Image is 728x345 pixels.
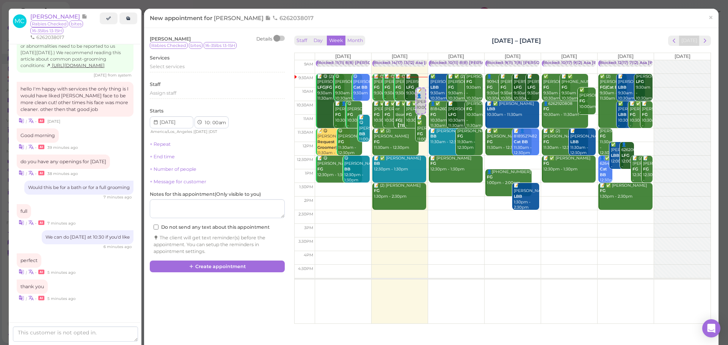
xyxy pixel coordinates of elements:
[150,261,285,273] button: Create appointment
[543,85,549,90] b: FG
[210,129,217,134] span: DST
[26,145,27,150] i: |
[679,36,700,46] button: [DATE]
[24,181,133,195] div: Would this be for a bath or for a full grooming
[448,112,456,117] b: LFG
[304,198,313,203] span: 2pm
[154,225,158,229] input: Do not send any text about this appointment
[298,266,313,271] span: 4:30pm
[635,74,652,101] div: [PERSON_NAME] 9:30am - 10:30am
[618,112,626,117] b: LBB
[297,103,313,108] span: 10:30am
[599,156,612,195] div: 👤✅ 6264957702 12:30pm - 1:30pm
[632,167,638,172] b: FG
[30,13,87,20] a: [PERSON_NAME]
[448,85,454,90] b: FG
[353,74,370,107] div: 😋 [PERSON_NAME] 9:30am - 10:30am
[47,171,78,176] span: 08/26/2025 08:58am
[47,270,75,275] span: 08/26/2025 09:31am
[618,85,626,90] b: LBB
[151,129,192,134] span: America/Los_Angeles
[347,101,362,134] div: 😋 [PERSON_NAME] 10:30am - 11:30am
[675,53,690,59] span: [DATE]
[430,156,483,172] div: 📝 [PERSON_NAME] 12:30pm - 1:30pm
[513,183,539,211] div: 📝 [PERSON_NAME] 1:30pm - 2:30pm
[632,156,645,189] div: 📝 (2) [PERSON_NAME] 12:30pm - 1:30pm
[154,224,270,231] label: Do not send any text about this appointment
[297,157,313,162] span: 12:30pm
[384,74,397,107] div: 📝 😋 [PERSON_NAME] 9:30am - 10:30am
[579,98,585,103] b: FG
[514,85,522,90] b: LFG
[406,101,419,134] div: 📝 ✅ [PERSON_NAME] 10:30am - 11:30am
[599,183,652,200] div: 📝 ✅ [PERSON_NAME] 1:30pm - 2:30pm
[466,79,472,84] b: FG
[150,108,163,114] label: Starts
[94,73,108,78] span: 07/07/2025 02:41pm
[327,36,345,46] button: Week
[486,101,539,118] div: 📝 ✅ [PERSON_NAME] 10:30am - 11:30am
[344,167,350,172] b: BB
[17,169,133,177] div: •
[618,74,645,101] div: 📝 [PERSON_NAME] 9:30am - 10:30am
[417,131,423,136] b: FG
[513,128,539,156] div: 📝 👤8189527482 11:30am - 12:30pm
[374,161,380,166] b: BB
[562,85,567,90] b: FG
[543,101,588,118] div: 👤6262920808 10:30am - 11:30am
[189,42,202,49] span: bites
[150,141,171,147] a: + Repeat
[527,85,535,90] b: LFG
[69,20,83,27] span: bites
[373,74,386,107] div: 📝 😋 [PERSON_NAME] 9:30am - 10:30am
[430,112,436,117] b: FG
[30,20,68,27] span: Rabies Checked
[702,319,720,337] div: Open Intercom Messenger
[629,101,645,134] div: 📝 ✅ [PERSON_NAME] 10:30am - 11:30am
[430,101,457,129] div: 👤✅ 8184260797 10:30am - 11:30am
[699,36,711,46] button: next
[600,167,607,177] b: Cat BB
[395,85,401,90] b: FG
[514,194,522,199] b: LBB
[299,184,313,189] span: 1:30pm
[344,156,370,183] div: 😋 [PERSON_NAME] 12:30pm - 1:30pm
[298,239,313,244] span: 3:30pm
[384,85,390,90] b: FG
[543,139,549,144] b: FG
[272,14,314,22] span: 6262038017
[406,85,414,90] b: LFG
[487,175,493,180] b: FG
[543,161,549,166] b: FG
[513,74,532,101] div: 📝 [PERSON_NAME] 9:30am - 10:30am
[104,244,132,249] span: 08/26/2025 09:31am
[500,85,506,90] b: FG
[643,156,652,189] div: 📝 [PERSON_NAME] 12:30pm - 1:30pm
[214,14,265,22] span: [PERSON_NAME]
[406,112,412,117] b: FG
[17,155,110,169] div: do you have any openings for [DATE]
[373,183,426,200] div: 📝 (2) [PERSON_NAME] 1:30pm - 2:30pm
[298,212,313,217] span: 2:30pm
[487,85,493,90] b: FG
[570,128,596,156] div: 📝 [PERSON_NAME] 11:30am - 12:30pm
[448,74,475,101] div: 📝 ✅ (2) [PERSON_NAME] 9:30am - 10:30am
[430,128,475,145] div: 📝 [PERSON_NAME] 11:30am - 12:30pm
[618,101,633,134] div: ✅ [PERSON_NAME] 10:30am - 11:30am
[150,14,315,22] span: New appointment for
[26,270,27,275] i: |
[317,156,362,178] div: 📝 😋 [PERSON_NAME] 12:30pm - 1:30pm
[643,167,649,172] b: FG
[636,79,644,84] b: LFG
[579,87,596,121] div: ✅ [PERSON_NAME] 10:00am - 11:00am
[395,101,408,157] div: 📝 ✅ or Bear 10:30am - 11:30am
[150,90,176,96] span: Assign staff
[448,101,475,129] div: 📝 [PERSON_NAME] 10:30am - 11:30am
[708,12,713,23] span: ×
[335,74,362,101] div: 😋 [PERSON_NAME] 9:30am - 10:30am
[26,296,27,301] i: |
[26,171,27,176] i: |
[150,81,160,88] label: Staff
[154,234,281,255] div: The client will get text reminder(s) before the appointment. You can setup the reminders in appoi...
[150,64,185,69] span: Select services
